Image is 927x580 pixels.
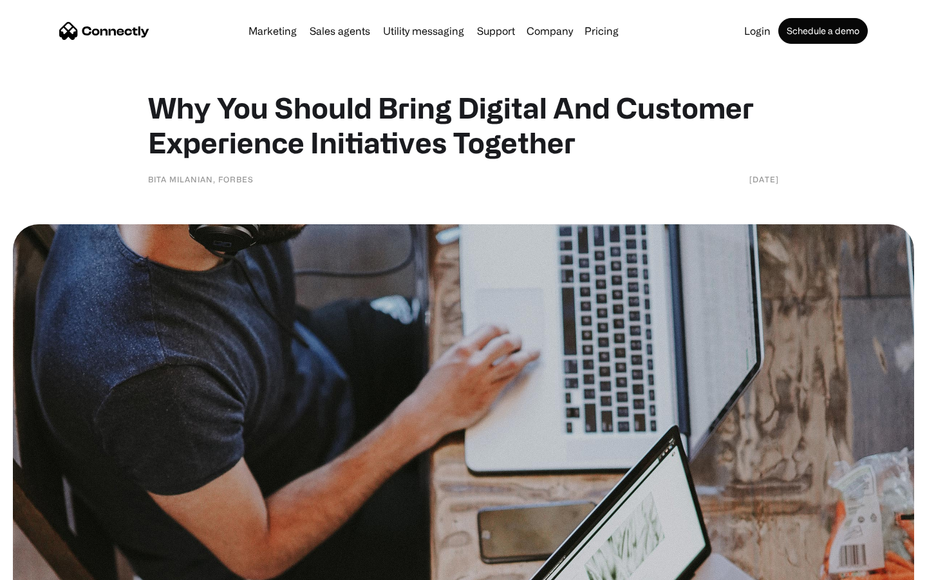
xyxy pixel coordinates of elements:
[778,18,868,44] a: Schedule a demo
[304,26,375,36] a: Sales agents
[378,26,469,36] a: Utility messaging
[148,90,779,160] h1: Why You Should Bring Digital And Customer Experience Initiatives Together
[243,26,302,36] a: Marketing
[527,22,573,40] div: Company
[749,173,779,186] div: [DATE]
[13,557,77,575] aside: Language selected: English
[523,22,577,40] div: Company
[579,26,624,36] a: Pricing
[59,21,149,41] a: home
[148,173,254,186] div: Bita Milanian, Forbes
[739,26,776,36] a: Login
[26,557,77,575] ul: Language list
[472,26,520,36] a: Support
